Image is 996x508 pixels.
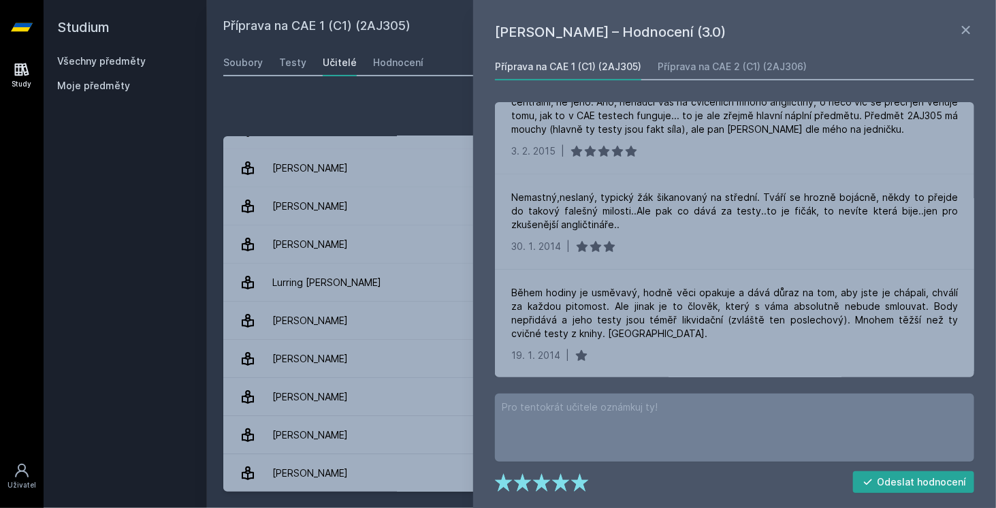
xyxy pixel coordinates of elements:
[279,49,306,76] a: Testy
[223,302,980,340] a: [PERSON_NAME] 2 hodnocení 4.0
[57,55,146,67] a: Všechny předměty
[323,56,357,69] div: Učitelé
[561,144,564,158] div: |
[279,56,306,69] div: Testy
[223,454,980,492] a: [PERSON_NAME] 7 hodnocení 4.9
[223,149,980,187] a: [PERSON_NAME] 1 hodnocení 5.0
[223,340,980,378] a: [PERSON_NAME] 3 hodnocení 3.0
[223,416,980,454] a: [PERSON_NAME] 1 hodnocení 5.0
[272,345,348,372] div: [PERSON_NAME]
[511,191,958,232] div: Nemastný,neslaný, typický žák šikanovaný na střední. Tváří se hrozně bojácně, někdy to přejde do ...
[853,471,975,493] button: Odeslat hodnocení
[223,264,980,302] a: Lurring [PERSON_NAME] 1 hodnocení 5.0
[272,269,381,296] div: Lurring [PERSON_NAME]
[373,56,423,69] div: Hodnocení
[223,49,263,76] a: Soubory
[223,56,263,69] div: Soubory
[511,240,561,253] div: 30. 1. 2014
[223,225,980,264] a: [PERSON_NAME] 1 hodnocení 5.0
[7,480,36,490] div: Uživatel
[373,49,423,76] a: Hodnocení
[223,187,980,225] a: [PERSON_NAME] 3 hodnocení 5.0
[272,155,348,182] div: [PERSON_NAME]
[272,307,348,334] div: [PERSON_NAME]
[272,231,348,258] div: [PERSON_NAME]
[511,144,556,158] div: 3. 2. 2015
[272,460,348,487] div: [PERSON_NAME]
[566,349,569,362] div: |
[223,16,827,38] h2: Příprava na CAE 1 (C1) (2AJ305)
[272,193,348,220] div: [PERSON_NAME]
[12,79,32,89] div: Study
[511,286,958,340] div: Během hodiny je usměvavý, hodně věci opakuje a dává důraz na tom, aby jste je chápali, chválí za ...
[223,378,980,416] a: [PERSON_NAME] 2 hodnocení 4.0
[511,349,560,362] div: 19. 1. 2014
[272,422,348,449] div: [PERSON_NAME]
[57,79,130,93] span: Moje předměty
[3,54,41,96] a: Study
[566,240,570,253] div: |
[323,49,357,76] a: Učitelé
[272,383,348,411] div: [PERSON_NAME]
[3,456,41,497] a: Uživatel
